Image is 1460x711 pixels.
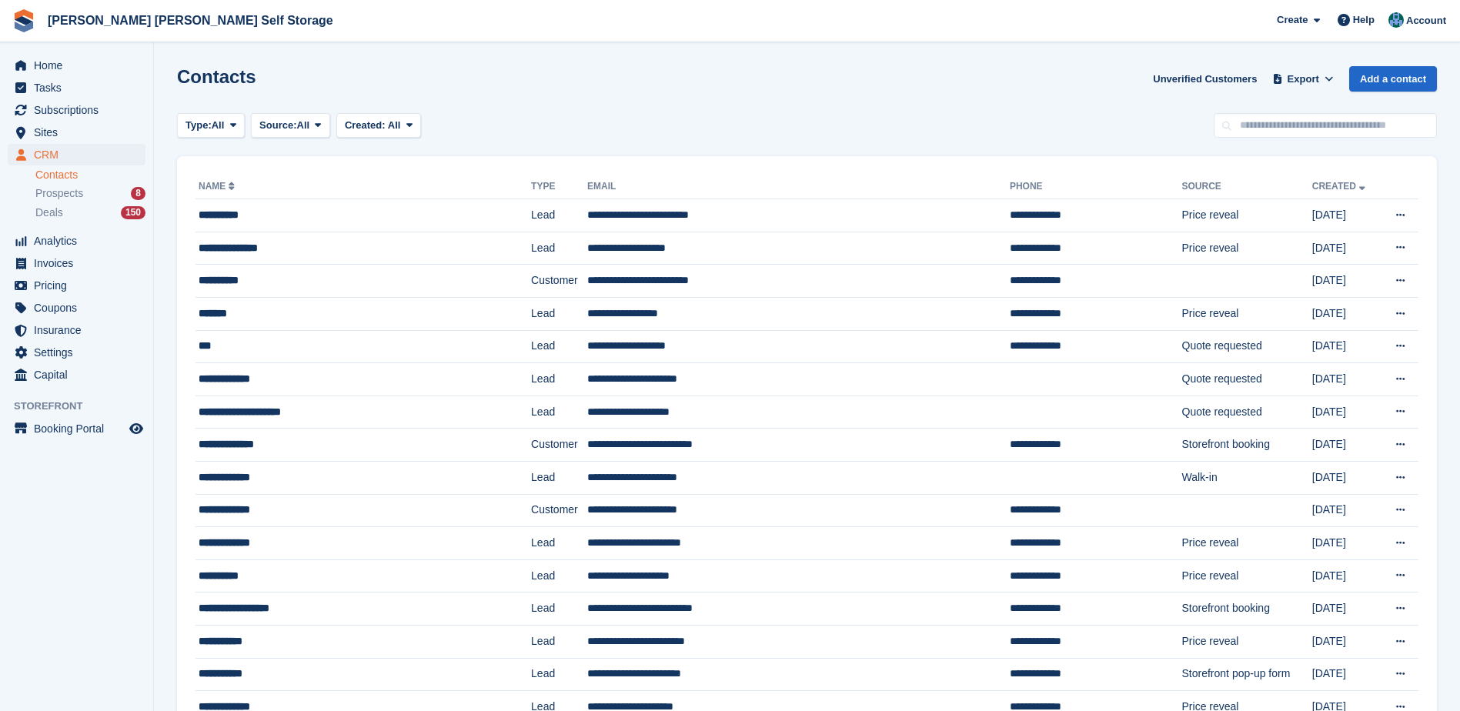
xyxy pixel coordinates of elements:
[1312,494,1380,527] td: [DATE]
[1312,181,1368,192] a: Created
[531,461,587,494] td: Lead
[8,342,145,363] a: menu
[127,419,145,438] a: Preview store
[1312,330,1380,363] td: [DATE]
[1182,363,1312,396] td: Quote requested
[1312,396,1380,429] td: [DATE]
[121,206,145,219] div: 150
[259,118,296,133] span: Source:
[34,275,126,296] span: Pricing
[1182,396,1312,429] td: Quote requested
[1312,297,1380,330] td: [DATE]
[1312,559,1380,592] td: [DATE]
[1269,66,1337,92] button: Export
[531,527,587,560] td: Lead
[531,592,587,626] td: Lead
[1182,461,1312,494] td: Walk-in
[34,99,126,121] span: Subscriptions
[1182,175,1312,199] th: Source
[251,113,330,139] button: Source: All
[8,297,145,319] a: menu
[1312,625,1380,658] td: [DATE]
[1312,461,1380,494] td: [DATE]
[1312,199,1380,232] td: [DATE]
[531,494,587,527] td: Customer
[531,297,587,330] td: Lead
[531,396,587,429] td: Lead
[531,363,587,396] td: Lead
[1312,429,1380,462] td: [DATE]
[1388,12,1404,28] img: Jake Timmins
[34,230,126,252] span: Analytics
[1182,625,1312,658] td: Price reveal
[35,185,145,202] a: Prospects 8
[212,118,225,133] span: All
[8,77,145,98] a: menu
[35,168,145,182] a: Contacts
[1182,429,1312,462] td: Storefront booking
[185,118,212,133] span: Type:
[1349,66,1437,92] a: Add a contact
[8,364,145,386] a: menu
[35,205,63,220] span: Deals
[1182,330,1312,363] td: Quote requested
[34,297,126,319] span: Coupons
[34,144,126,165] span: CRM
[8,230,145,252] a: menu
[531,625,587,658] td: Lead
[1288,72,1319,87] span: Export
[14,399,153,414] span: Storefront
[131,187,145,200] div: 8
[1312,658,1380,691] td: [DATE]
[35,205,145,221] a: Deals 150
[8,275,145,296] a: menu
[8,55,145,76] a: menu
[34,55,126,76] span: Home
[297,118,310,133] span: All
[388,119,401,131] span: All
[34,252,126,274] span: Invoices
[177,66,256,87] h1: Contacts
[1312,592,1380,626] td: [DATE]
[12,9,35,32] img: stora-icon-8386f47178a22dfd0bd8f6a31ec36ba5ce8667c1dd55bd0f319d3a0aa187defe.svg
[34,418,126,439] span: Booking Portal
[345,119,386,131] span: Created:
[8,418,145,439] a: menu
[34,342,126,363] span: Settings
[34,364,126,386] span: Capital
[1182,559,1312,592] td: Price reveal
[1182,527,1312,560] td: Price reveal
[531,199,587,232] td: Lead
[1182,199,1312,232] td: Price reveal
[531,658,587,691] td: Lead
[1182,297,1312,330] td: Price reveal
[1182,592,1312,626] td: Storefront booking
[336,113,421,139] button: Created: All
[1406,13,1446,28] span: Account
[1312,527,1380,560] td: [DATE]
[531,265,587,298] td: Customer
[1353,12,1375,28] span: Help
[34,77,126,98] span: Tasks
[34,122,126,143] span: Sites
[35,186,83,201] span: Prospects
[199,181,238,192] a: Name
[1182,232,1312,265] td: Price reveal
[1277,12,1308,28] span: Create
[8,319,145,341] a: menu
[1147,66,1263,92] a: Unverified Customers
[42,8,339,33] a: [PERSON_NAME] [PERSON_NAME] Self Storage
[531,429,587,462] td: Customer
[8,144,145,165] a: menu
[1312,265,1380,298] td: [DATE]
[531,232,587,265] td: Lead
[8,252,145,274] a: menu
[34,319,126,341] span: Insurance
[1312,363,1380,396] td: [DATE]
[8,99,145,121] a: menu
[1182,658,1312,691] td: Storefront pop-up form
[1010,175,1182,199] th: Phone
[531,330,587,363] td: Lead
[1312,232,1380,265] td: [DATE]
[8,122,145,143] a: menu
